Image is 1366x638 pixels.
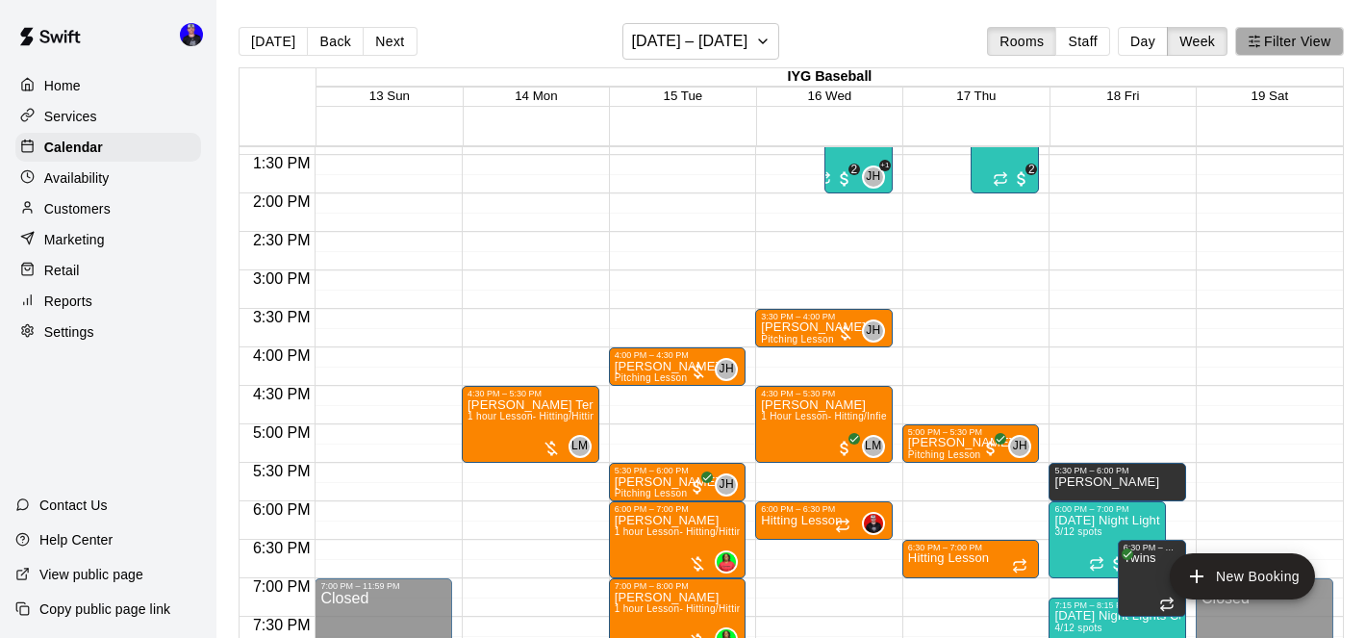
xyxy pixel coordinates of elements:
[755,386,893,463] div: 4:30 PM – 5:30 PM: Jack Bahen
[15,71,201,100] div: Home
[808,89,852,103] span: 16 Wed
[1054,504,1159,514] div: 6:00 PM – 7:00 PM
[369,89,410,103] button: 13 Sun
[615,372,688,383] span: Pitching Lesson
[515,89,557,103] button: 14 Mon
[609,501,746,578] div: 6:00 PM – 7:00 PM: 1 hour Lesson- Hitting/Hitting
[862,435,885,458] div: Lauren Murphy
[15,164,201,192] a: Availability
[755,501,893,540] div: 6:00 PM – 6:30 PM: Hitting Lesson
[1054,623,1101,633] span: 4/12 spots filled
[688,477,707,497] span: All customers have paid
[1025,164,1037,175] span: 2
[722,358,738,381] span: Joe Hurowitz
[870,512,885,535] span: Nick Evans
[870,319,885,343] span: Joe Hurowitz
[1008,435,1031,458] div: Joe Hurowitz
[615,603,748,614] span: 1 hour Lesson- Hitting/Hitting
[1054,600,1180,610] div: 7:15 PM – 8:15 PM
[15,287,201,316] div: Reports
[15,102,201,131] a: Services
[1012,558,1027,574] span: Recurring event
[615,488,688,498] span: Pitching Lesson
[870,166,885,189] span: Joe Hurowitz & 1 other
[44,199,111,218] p: Customers
[761,334,834,345] span: Pitching Lesson
[664,89,703,103] button: 15 Tue
[615,466,741,475] div: 5:30 PM – 6:00 PM
[615,526,748,537] span: 1 hour Lesson- Hitting/Hitting
[307,27,364,56] button: Back
[468,389,594,398] div: 4:30 PM – 5:30 PM
[248,424,316,441] span: 5:00 PM
[631,28,747,55] h6: [DATE] – [DATE]
[1013,437,1027,456] span: JH
[720,475,734,495] span: JH
[15,133,201,162] div: Calendar
[1170,553,1315,600] button: add
[622,23,779,60] button: [DATE] – [DATE]
[239,27,308,56] button: [DATE]
[761,389,887,398] div: 4:30 PM – 5:30 PM
[15,318,201,346] a: Settings
[576,435,592,458] span: Lauren Murphy
[15,256,201,285] a: Retail
[248,193,316,210] span: 2:00 PM
[248,347,316,364] span: 4:00 PM
[908,543,1034,552] div: 6:30 PM – 7:00 PM
[248,463,316,479] span: 5:30 PM
[1106,89,1139,103] span: 18 Fri
[248,309,316,325] span: 3:30 PM
[44,138,103,157] p: Calendar
[571,437,588,456] span: LM
[248,270,316,287] span: 3:00 PM
[176,15,216,54] div: Tyler LeClair
[180,23,203,46] img: Tyler LeClair
[717,552,736,572] img: Teri Jackson
[248,232,316,248] span: 2:30 PM
[981,439,1000,458] span: All customers have paid
[1118,27,1168,56] button: Day
[39,530,113,549] p: Help Center
[908,449,981,460] span: Pitching Lesson
[761,411,895,421] span: 1 Hour Lesson- Hitting/Infield
[848,164,860,175] span: 2
[1054,526,1101,537] span: 3/12 spots filled
[1118,540,1186,617] div: 6:30 PM – 7:30 PM: Twins
[1252,89,1289,103] button: 19 Sat
[468,411,601,421] span: 1 hour Lesson- Hitting/Hitting
[248,617,316,633] span: 7:30 PM
[44,261,80,280] p: Retail
[865,437,881,456] span: LM
[1089,556,1104,572] span: Recurring event
[44,230,105,249] p: Marketing
[1167,27,1227,56] button: Week
[1124,543,1180,552] div: 6:30 PM – 7:30 PM
[1055,27,1110,56] button: Staff
[1159,597,1175,612] span: Recurring event
[248,578,316,595] span: 7:00 PM
[1108,554,1127,574] span: All customers have paid
[248,540,316,556] span: 6:30 PM
[835,169,854,189] span: 2 / 4 customers have paid
[248,501,316,518] span: 6:00 PM
[615,350,741,360] div: 4:00 PM – 4:30 PM
[15,194,201,223] div: Customers
[956,89,996,103] button: 17 Thu
[866,321,880,341] span: JH
[862,319,885,343] div: Joe Hurowitz
[908,427,1034,437] div: 5:00 PM – 5:30 PM
[44,322,94,342] p: Settings
[902,540,1040,578] div: 6:30 PM – 7:00 PM: Hitting Lesson
[248,155,316,171] span: 1:30 PM
[870,435,885,458] span: Lauren Murphy
[987,27,1056,56] button: Rooms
